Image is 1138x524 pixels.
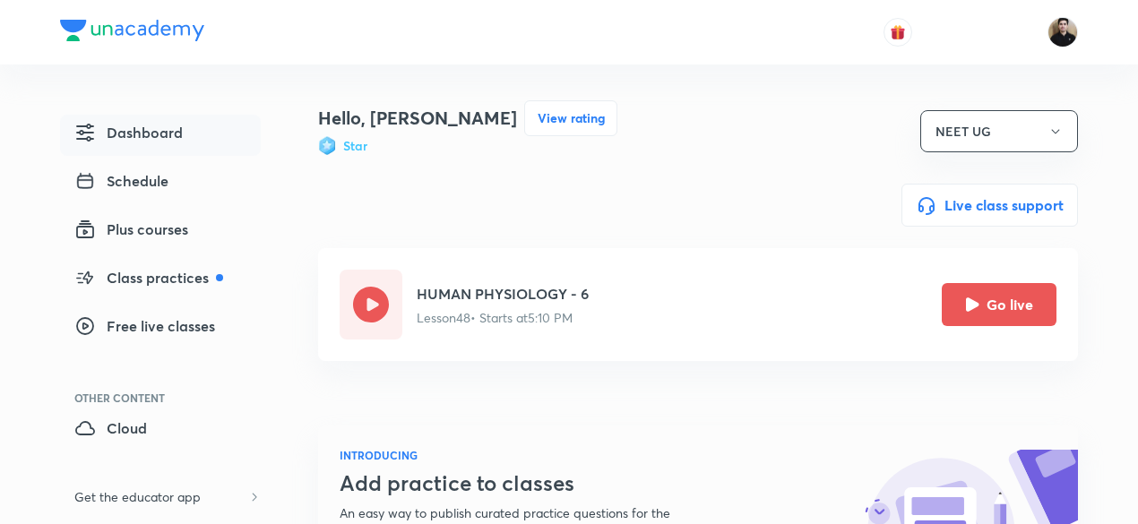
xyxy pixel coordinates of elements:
a: Free live classes [60,308,261,349]
span: Free live classes [74,315,215,337]
button: View rating [524,100,617,136]
h3: Add practice to classes [340,470,714,496]
a: Cloud [60,410,261,451]
h6: Get the educator app [60,480,215,513]
h6: Star [343,136,367,155]
button: avatar [884,18,912,47]
button: Live class support [901,184,1078,227]
img: Maneesh Kumar Sharma [1047,17,1078,47]
div: Other Content [74,392,261,403]
a: Dashboard [60,115,261,156]
a: Plus courses [60,211,261,253]
span: Class practices [74,267,223,288]
h6: INTRODUCING [340,447,714,463]
img: Badge [318,136,336,155]
iframe: Help widget launcher [979,454,1118,504]
img: avatar [890,24,906,40]
span: Plus courses [74,219,188,240]
img: Company Logo [60,20,204,41]
button: NEET UG [920,110,1078,152]
h4: Hello, [PERSON_NAME] [318,105,517,132]
h5: HUMAN PHYSIOLOGY - 6 [417,283,589,305]
button: Go live [942,283,1056,326]
a: Company Logo [60,20,204,46]
a: Schedule [60,163,261,204]
a: Class practices [60,260,261,301]
span: Dashboard [74,122,183,143]
span: Cloud [74,417,147,439]
span: Schedule [74,170,168,192]
p: Lesson 48 • Starts at 5:10 PM [417,308,589,327]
